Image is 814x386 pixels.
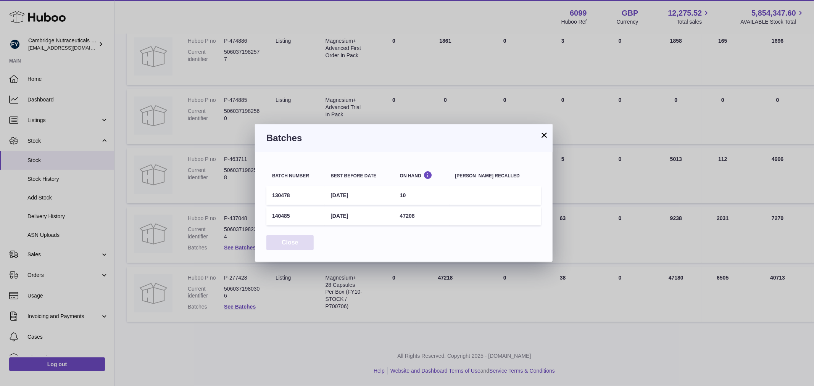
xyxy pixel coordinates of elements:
td: 47208 [394,207,450,225]
td: [DATE] [325,207,394,225]
button: × [540,130,549,140]
div: On Hand [400,171,444,178]
td: 10 [394,186,450,205]
h3: Batches [266,132,541,144]
div: Batch number [272,174,319,179]
td: 130478 [266,186,325,205]
div: [PERSON_NAME] recalled [455,174,535,179]
button: Close [266,235,314,251]
td: 140485 [266,207,325,225]
td: [DATE] [325,186,394,205]
div: Best before date [330,174,388,179]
